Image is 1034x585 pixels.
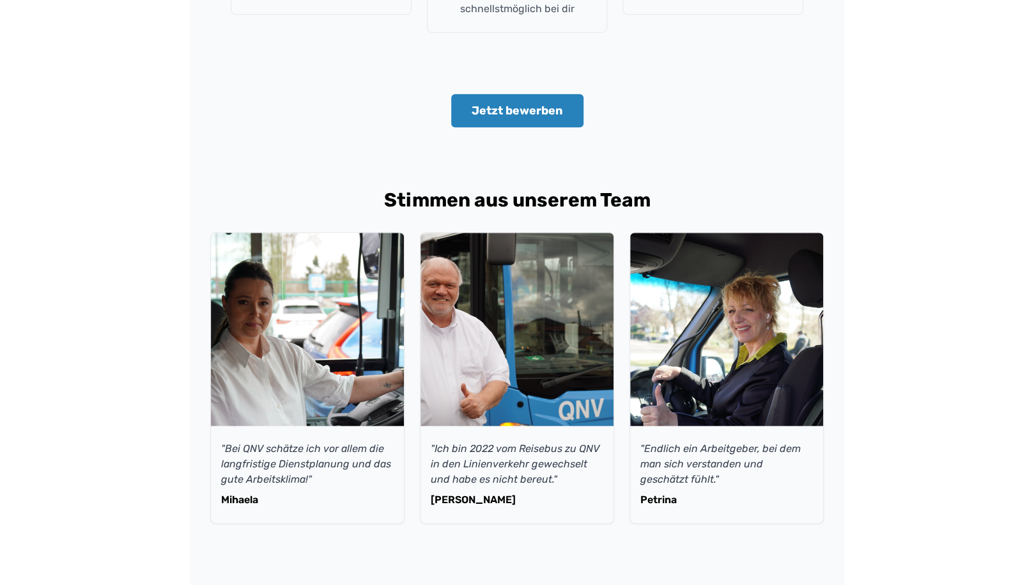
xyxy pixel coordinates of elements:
[210,189,824,212] h2: Stimmen aus unserem Team
[431,492,603,508] p: [PERSON_NAME]
[640,441,813,487] p: "Endlich ein Arbeitgeber, bei dem man sich verstanden und geschätzt fühlt."
[451,94,583,127] button: Jetzt bewerben
[221,441,394,487] p: "Bei QNV schätze ich vor allem die langfristige Dienstplanung und das gute Arbeitsklima!"
[640,492,813,508] p: Petrina
[221,492,394,508] p: Mihaela
[431,441,603,487] p: "Ich bin 2022 vom Reisebus zu QNV in den Linienverkehr gewechselt und habe es nicht bereut."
